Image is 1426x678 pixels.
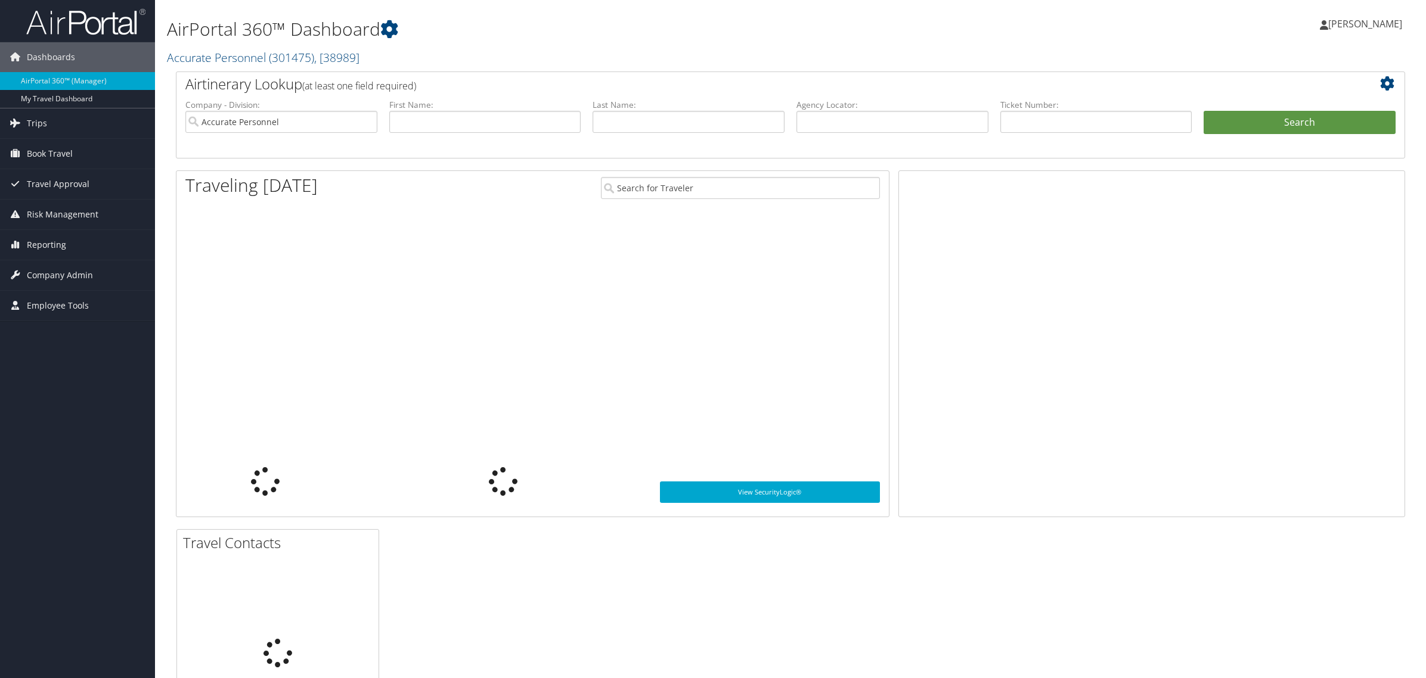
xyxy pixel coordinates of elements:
span: Travel Approval [27,169,89,199]
span: [PERSON_NAME] [1328,17,1402,30]
h2: Airtinerary Lookup [185,74,1293,94]
span: Dashboards [27,42,75,72]
label: Agency Locator: [796,99,988,111]
span: , [ 38989 ] [314,49,359,66]
h2: Travel Contacts [183,533,379,553]
a: [PERSON_NAME] [1320,6,1414,42]
h1: Traveling [DATE] [185,173,318,198]
input: Search for Traveler [601,177,880,199]
span: Risk Management [27,200,98,229]
button: Search [1204,111,1396,135]
span: Employee Tools [27,291,89,321]
span: Reporting [27,230,66,260]
label: Last Name: [593,99,785,111]
a: Accurate Personnel [167,49,359,66]
label: Ticket Number: [1000,99,1192,111]
span: Company Admin [27,260,93,290]
img: airportal-logo.png [26,8,145,36]
span: (at least one field required) [302,79,416,92]
h1: AirPortal 360™ Dashboard [167,17,999,42]
label: Company - Division: [185,99,377,111]
a: View SecurityLogic® [660,481,879,503]
label: First Name: [389,99,581,111]
span: ( 301475 ) [269,49,314,66]
span: Trips [27,108,47,138]
span: Book Travel [27,139,73,169]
